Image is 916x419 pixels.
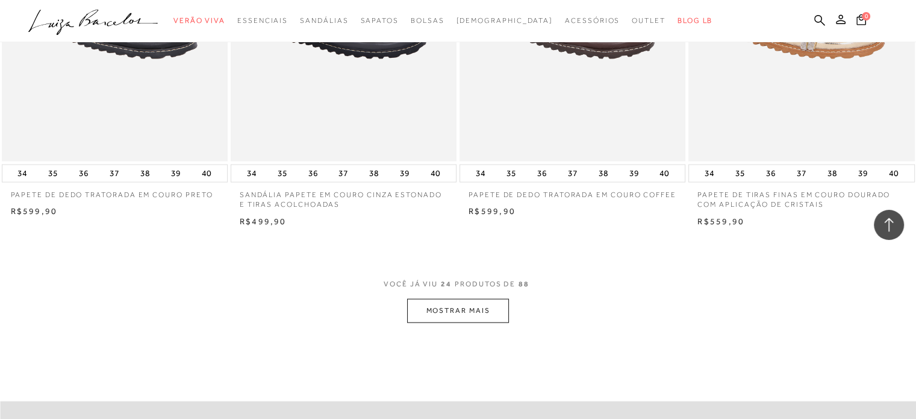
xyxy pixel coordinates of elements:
[519,280,529,288] span: 88
[14,165,31,182] button: 34
[632,16,665,25] span: Outlet
[456,10,553,32] a: noSubCategoriesText
[411,10,444,32] a: categoryNavScreenReaderText
[460,183,685,200] a: PAPETE DE DEDO TRATORADA EM COURO COFFEE
[335,165,352,182] button: 37
[137,165,154,182] button: 38
[564,165,581,182] button: 37
[656,165,673,182] button: 40
[45,165,61,182] button: 35
[595,165,612,182] button: 38
[240,216,287,226] span: R$499,90
[300,10,348,32] a: categoryNavScreenReaderText
[407,299,508,323] button: MOSTRAR MAIS
[565,16,620,25] span: Acessórios
[274,165,291,182] button: 35
[427,165,444,182] button: 40
[75,165,92,182] button: 36
[173,10,225,32] a: categoryNavScreenReaderText
[632,10,665,32] a: categoryNavScreenReaderText
[360,16,398,25] span: Sapatos
[469,206,516,216] span: R$599,90
[862,12,870,20] span: 0
[678,16,712,25] span: BLOG LB
[173,16,225,25] span: Verão Viva
[441,280,452,288] span: 24
[855,165,871,182] button: 39
[366,165,382,182] button: 38
[384,280,532,288] span: VOCÊ JÁ VIU PRODUTOS DE
[853,13,870,30] button: 0
[688,183,914,210] a: PAPETE DE TIRAS FINAS EM COURO DOURADO COM APLICAÇÃO DE CRISTAIS
[11,206,58,216] span: R$599,90
[300,16,348,25] span: Sandálias
[534,165,550,182] button: 36
[198,165,215,182] button: 40
[701,165,718,182] button: 34
[565,10,620,32] a: categoryNavScreenReaderText
[885,165,902,182] button: 40
[360,10,398,32] a: categoryNavScreenReaderText
[231,183,456,210] a: SANDÁLIA PAPETE EM COURO CINZA ESTONADO E TIRAS ACOLCHOADAS
[678,10,712,32] a: BLOG LB
[762,165,779,182] button: 36
[304,165,321,182] button: 36
[396,165,413,182] button: 39
[697,216,744,226] span: R$559,90
[625,165,642,182] button: 39
[237,16,288,25] span: Essenciais
[243,165,260,182] button: 34
[503,165,520,182] button: 35
[732,165,749,182] button: 35
[167,165,184,182] button: 39
[106,165,123,182] button: 37
[411,16,444,25] span: Bolsas
[793,165,810,182] button: 37
[456,16,553,25] span: [DEMOGRAPHIC_DATA]
[472,165,489,182] button: 34
[2,183,228,200] a: PAPETE DE DEDO TRATORADA EM COURO PRETO
[824,165,841,182] button: 38
[237,10,288,32] a: categoryNavScreenReaderText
